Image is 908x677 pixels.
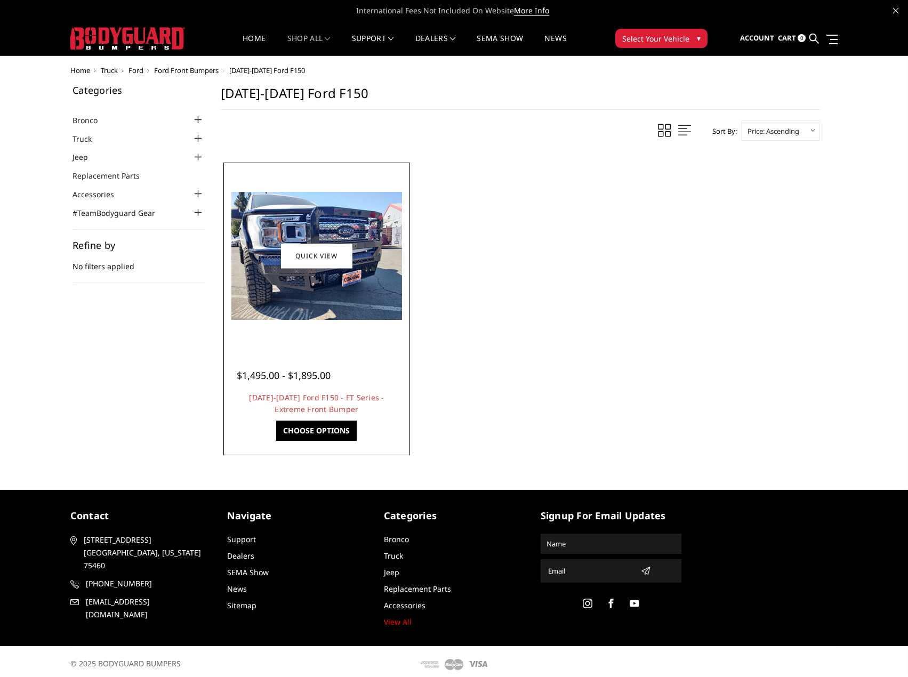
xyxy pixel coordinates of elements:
[514,5,549,16] a: More Info
[740,33,774,43] span: Account
[70,66,90,75] a: Home
[73,240,205,250] h5: Refine by
[154,66,219,75] a: Ford Front Bumpers
[352,35,394,55] a: Support
[287,35,331,55] a: shop all
[384,551,403,561] a: Truck
[384,600,425,610] a: Accessories
[544,562,637,579] input: Email
[384,617,412,627] a: View All
[778,24,806,53] a: Cart 0
[281,243,352,268] a: Quick view
[70,658,181,668] span: © 2025 BODYGUARD BUMPERS
[231,192,402,320] img: 2018-2020 Ford F150 - FT Series - Extreme Front Bumper
[73,151,101,163] a: Jeep
[86,595,210,621] span: [EMAIL_ADDRESS][DOMAIN_NAME]
[237,369,331,382] span: $1,495.00 - $1,895.00
[276,421,357,441] a: Choose Options
[384,534,409,544] a: Bronco
[73,207,168,219] a: #TeamBodyguard Gear
[73,170,153,181] a: Replacement Parts
[73,133,105,144] a: Truck
[221,85,820,110] h1: [DATE]-[DATE] Ford F150
[542,535,680,552] input: Name
[227,600,256,610] a: Sitemap
[544,35,566,55] a: News
[243,35,266,55] a: Home
[84,534,207,572] span: [STREET_ADDRESS] [GEOGRAPHIC_DATA], [US_STATE] 75460
[227,584,247,594] a: News
[384,509,525,523] h5: Categories
[798,34,806,42] span: 0
[622,33,689,44] span: Select Your Vehicle
[70,595,211,621] a: [EMAIL_ADDRESS][DOMAIN_NAME]
[73,189,127,200] a: Accessories
[73,85,205,95] h5: Categories
[477,35,523,55] a: SEMA Show
[249,392,384,414] a: [DATE]-[DATE] Ford F150 - FT Series - Extreme Front Bumper
[740,24,774,53] a: Account
[73,240,205,283] div: No filters applied
[73,115,111,126] a: Bronco
[70,509,211,523] h5: contact
[384,584,451,594] a: Replacement Parts
[70,27,185,50] img: BODYGUARD BUMPERS
[227,551,254,561] a: Dealers
[384,567,399,577] a: Jeep
[226,165,407,346] a: 2018-2020 Ford F150 - FT Series - Extreme Front Bumper 2018-2020 Ford F150 - FT Series - Extreme ...
[706,123,737,139] label: Sort By:
[615,29,708,48] button: Select Your Vehicle
[86,577,210,590] span: [PHONE_NUMBER]
[227,509,368,523] h5: Navigate
[101,66,118,75] a: Truck
[229,66,305,75] span: [DATE]-[DATE] Ford F150
[855,626,908,677] iframe: Chat Widget
[415,35,456,55] a: Dealers
[227,534,256,544] a: Support
[70,577,211,590] a: [PHONE_NUMBER]
[541,509,681,523] h5: signup for email updates
[697,33,701,44] span: ▾
[227,567,269,577] a: SEMA Show
[778,33,796,43] span: Cart
[128,66,143,75] a: Ford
